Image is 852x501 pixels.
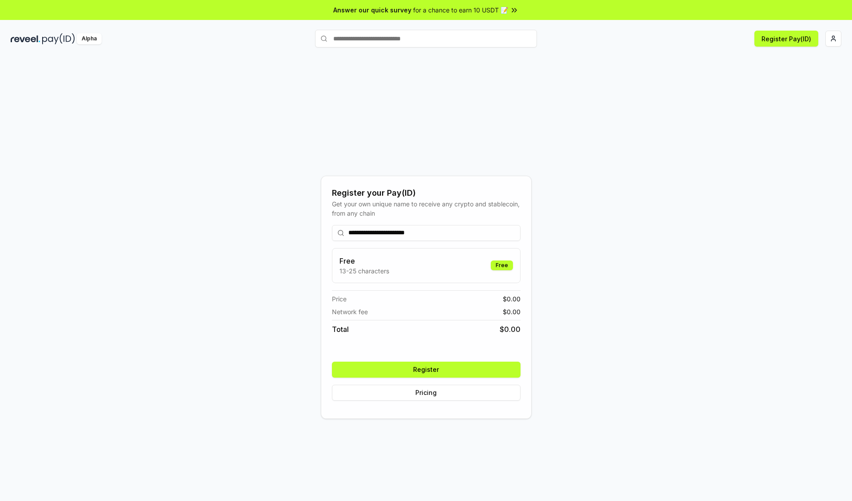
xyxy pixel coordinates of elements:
[77,33,102,44] div: Alpha
[11,33,40,44] img: reveel_dark
[339,266,389,276] p: 13-25 characters
[332,294,347,304] span: Price
[332,199,521,218] div: Get your own unique name to receive any crypto and stablecoin, from any chain
[754,31,818,47] button: Register Pay(ID)
[500,324,521,335] span: $ 0.00
[333,5,411,15] span: Answer our quick survey
[42,33,75,44] img: pay_id
[332,187,521,199] div: Register your Pay(ID)
[339,256,389,266] h3: Free
[413,5,508,15] span: for a chance to earn 10 USDT 📝
[503,307,521,316] span: $ 0.00
[503,294,521,304] span: $ 0.00
[491,260,513,270] div: Free
[332,362,521,378] button: Register
[332,307,368,316] span: Network fee
[332,324,349,335] span: Total
[332,385,521,401] button: Pricing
